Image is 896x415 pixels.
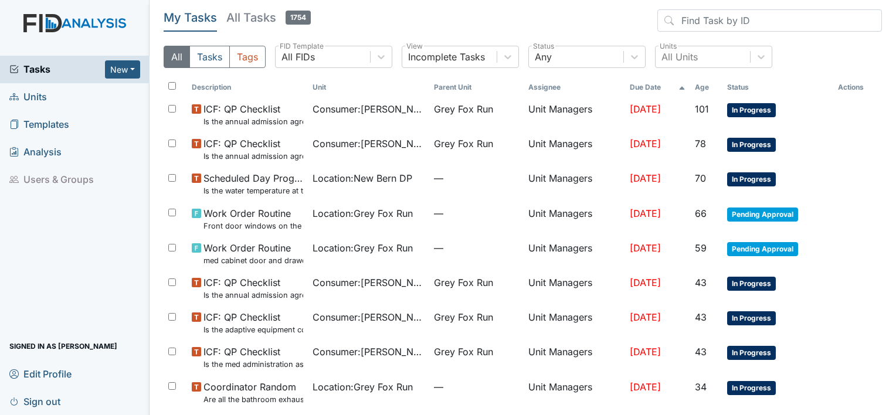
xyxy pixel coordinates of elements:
[690,77,722,97] th: Toggle SortBy
[229,46,266,68] button: Tags
[313,345,425,359] span: Consumer : [PERSON_NAME]
[524,202,625,236] td: Unit Managers
[661,50,698,64] div: All Units
[434,102,493,116] span: Grey Fox Run
[727,311,776,325] span: In Progress
[434,137,493,151] span: Grey Fox Run
[105,60,140,79] button: New
[695,103,709,115] span: 101
[727,103,776,117] span: In Progress
[695,346,707,358] span: 43
[203,151,304,162] small: Is the annual admission agreement current? (document the date in the comment section)
[833,77,882,97] th: Actions
[203,185,304,196] small: Is the water temperature at the kitchen sink between 100 to 110 degrees?
[313,171,412,185] span: Location : New Bern DP
[164,9,217,26] h5: My Tasks
[313,310,425,324] span: Consumer : [PERSON_NAME]
[727,207,798,222] span: Pending Approval
[727,242,798,256] span: Pending Approval
[168,82,176,90] input: Toggle All Rows Selected
[203,275,304,301] span: ICF: QP Checklist Is the annual admission agreement current? (document the date in the comment se...
[524,271,625,305] td: Unit Managers
[313,275,425,290] span: Consumer : [PERSON_NAME]
[203,359,304,370] small: Is the med administration assessment current? (document the date in the comment section)
[313,137,425,151] span: Consumer : [PERSON_NAME]
[695,207,707,219] span: 66
[281,50,315,64] div: All FIDs
[630,207,661,219] span: [DATE]
[695,381,707,393] span: 34
[313,241,413,255] span: Location : Grey Fox Run
[203,394,304,405] small: Are all the bathroom exhaust fan covers clean and dust free?
[695,242,707,254] span: 59
[429,77,524,97] th: Toggle SortBy
[9,62,105,76] a: Tasks
[630,346,661,358] span: [DATE]
[630,277,661,288] span: [DATE]
[722,77,833,97] th: Toggle SortBy
[9,88,47,106] span: Units
[727,346,776,360] span: In Progress
[434,310,493,324] span: Grey Fox Run
[9,143,62,161] span: Analysis
[727,277,776,291] span: In Progress
[524,305,625,340] td: Unit Managers
[695,172,706,184] span: 70
[630,242,661,254] span: [DATE]
[695,311,707,323] span: 43
[203,255,304,266] small: med cabinet door and drawer
[695,138,706,149] span: 78
[524,166,625,201] td: Unit Managers
[434,171,519,185] span: —
[727,138,776,152] span: In Progress
[203,290,304,301] small: Is the annual admission agreement current? (document the date in the comment section)
[630,138,661,149] span: [DATE]
[9,365,72,383] span: Edit Profile
[434,380,519,394] span: —
[630,172,661,184] span: [DATE]
[657,9,882,32] input: Find Task by ID
[695,277,707,288] span: 43
[313,380,413,394] span: Location : Grey Fox Run
[535,50,552,64] div: Any
[203,345,304,370] span: ICF: QP Checklist Is the med administration assessment current? (document the date in the comment...
[625,77,691,97] th: Toggle SortBy
[187,77,308,97] th: Toggle SortBy
[203,137,304,162] span: ICF: QP Checklist Is the annual admission agreement current? (document the date in the comment se...
[524,236,625,271] td: Unit Managers
[727,172,776,186] span: In Progress
[164,46,190,68] button: All
[434,241,519,255] span: —
[524,132,625,166] td: Unit Managers
[434,275,493,290] span: Grey Fox Run
[434,206,519,220] span: —
[9,115,69,134] span: Templates
[203,220,304,232] small: Front door windows on the door
[524,375,625,410] td: Unit Managers
[313,206,413,220] span: Location : Grey Fox Run
[434,345,493,359] span: Grey Fox Run
[630,381,661,393] span: [DATE]
[203,324,304,335] small: Is the adaptive equipment consent current? (document the date in the comment section)
[203,380,304,405] span: Coordinator Random Are all the bathroom exhaust fan covers clean and dust free?
[286,11,311,25] span: 1754
[727,381,776,395] span: In Progress
[9,337,117,355] span: Signed in as [PERSON_NAME]
[203,241,304,266] span: Work Order Routine med cabinet door and drawer
[203,206,304,232] span: Work Order Routine Front door windows on the door
[189,46,230,68] button: Tasks
[164,46,266,68] div: Type filter
[226,9,311,26] h5: All Tasks
[630,103,661,115] span: [DATE]
[408,50,485,64] div: Incomplete Tasks
[524,97,625,132] td: Unit Managers
[524,340,625,375] td: Unit Managers
[203,116,304,127] small: Is the annual admission agreement current? (document the date in the comment section)
[9,392,60,410] span: Sign out
[630,311,661,323] span: [DATE]
[203,171,304,196] span: Scheduled Day Program Inspection Is the water temperature at the kitchen sink between 100 to 110 ...
[308,77,429,97] th: Toggle SortBy
[203,102,304,127] span: ICF: QP Checklist Is the annual admission agreement current? (document the date in the comment se...
[203,310,304,335] span: ICF: QP Checklist Is the adaptive equipment consent current? (document the date in the comment se...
